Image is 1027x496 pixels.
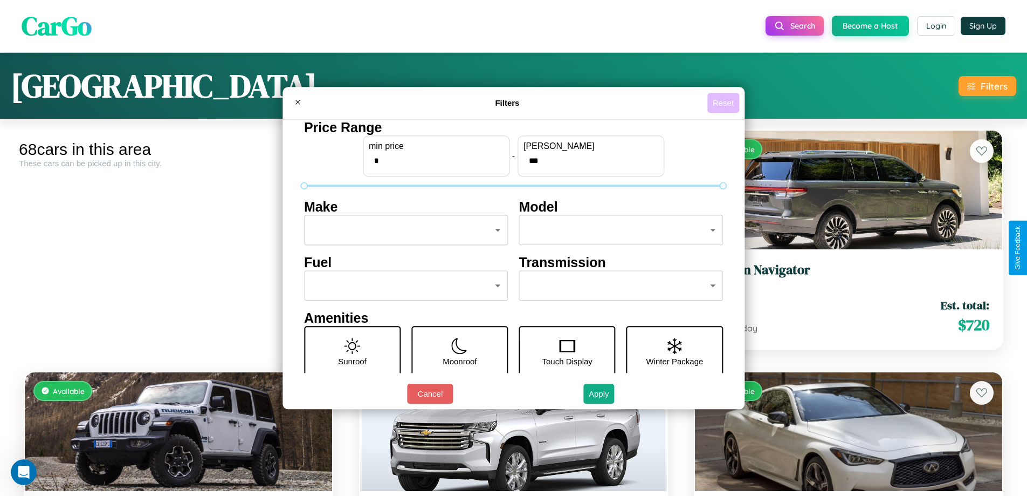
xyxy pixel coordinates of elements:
h4: Filters [307,98,707,107]
p: Touch Display [542,354,592,369]
iframe: Intercom live chat [11,459,37,485]
h4: Model [519,199,723,215]
label: [PERSON_NAME] [523,141,658,151]
span: Search [790,21,815,31]
span: Available [53,386,85,396]
h3: Lincoln Navigator [708,262,989,278]
a: Lincoln Navigator2016 [708,262,989,289]
div: These cars can be picked up in this city. [19,159,338,168]
p: Winter Package [646,354,704,369]
button: Cancel [407,384,453,404]
span: / day [735,323,757,334]
p: - [512,148,515,163]
div: Filters [981,80,1008,92]
h4: Transmission [519,255,723,270]
button: Become a Host [832,16,909,36]
button: Sign Up [961,17,1005,35]
h4: Make [304,199,508,215]
h1: [GEOGRAPHIC_DATA] [11,64,317,108]
h4: Amenities [304,310,723,326]
button: Filters [959,76,1016,96]
button: Reset [707,93,739,113]
button: Search [766,16,824,36]
label: min price [369,141,504,151]
p: Moonroof [443,354,477,369]
span: Est. total: [941,297,989,313]
button: Login [917,16,955,36]
span: $ 720 [958,314,989,336]
p: Sunroof [338,354,367,369]
div: 68 cars in this area [19,140,338,159]
h4: Price Range [304,120,723,135]
div: Give Feedback [1014,226,1022,270]
span: CarGo [22,8,92,44]
h4: Fuel [304,255,508,270]
button: Apply [583,384,615,404]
